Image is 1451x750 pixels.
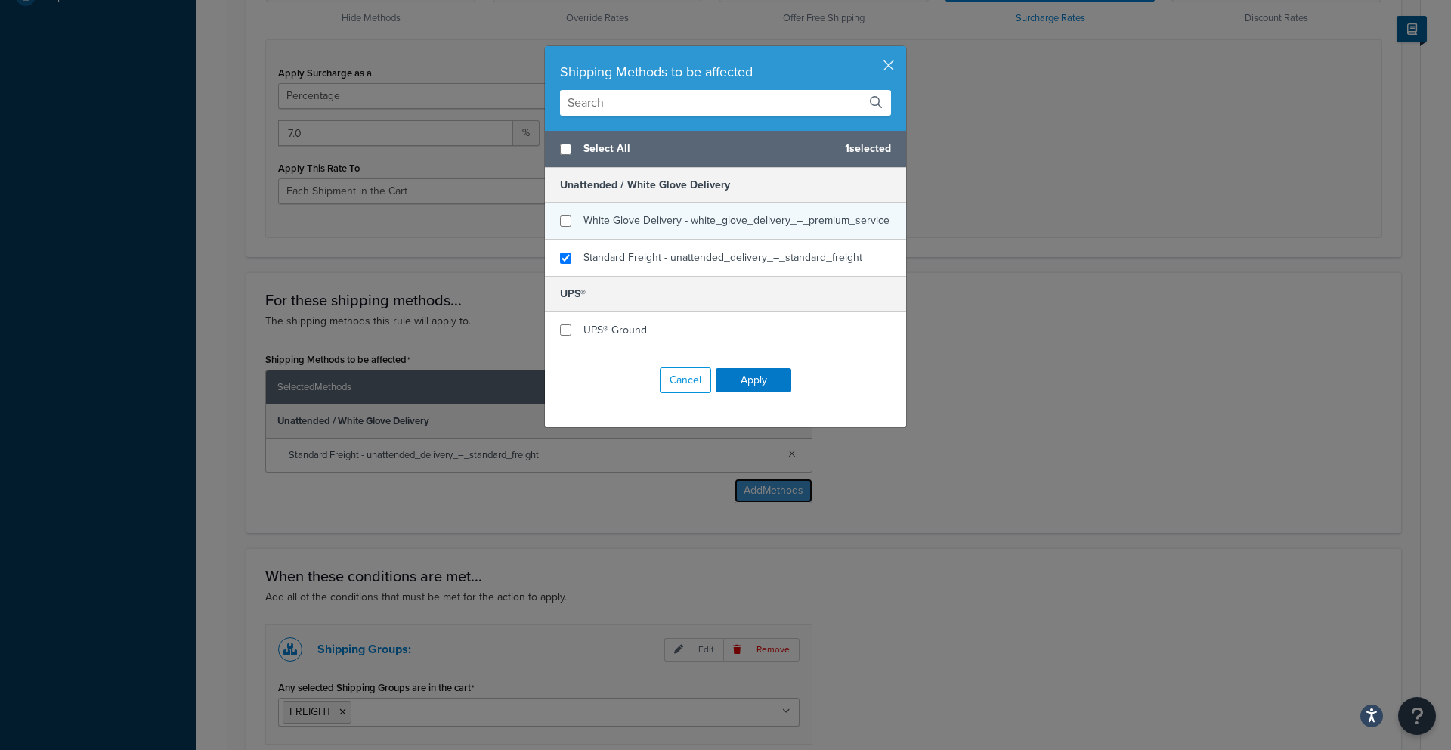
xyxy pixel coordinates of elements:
span: Standard Freight - unattended_delivery_–_standard_freight [583,249,862,265]
span: White Glove Delivery - white_glove_delivery_–_premium_service [583,212,889,228]
h5: Unattended / White Glove Delivery [545,168,906,203]
button: Cancel [660,367,711,393]
div: Shipping Methods to be affected [560,61,891,82]
div: 1 selected [545,131,906,168]
h5: UPS® [545,276,906,311]
span: UPS® Ground [583,322,647,338]
input: Search [560,90,891,116]
span: Select All [583,138,833,160]
button: Apply [716,368,791,392]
